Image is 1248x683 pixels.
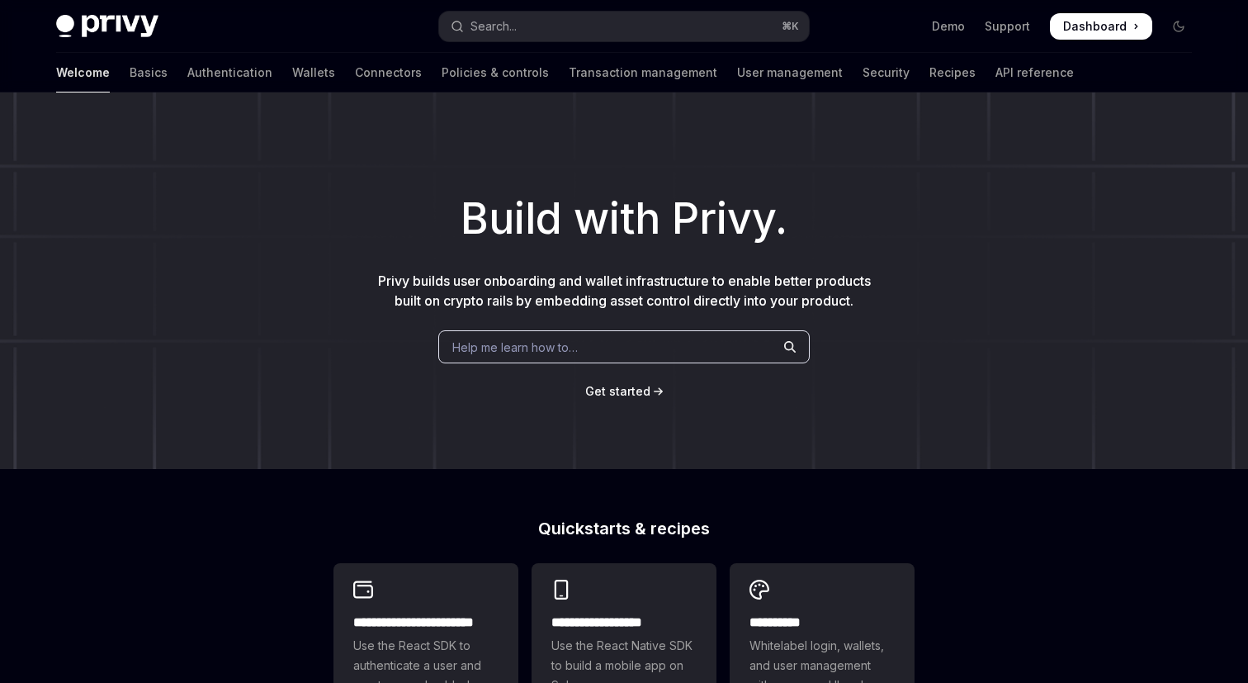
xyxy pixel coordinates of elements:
[378,273,871,309] span: Privy builds user onboarding and wallet infrastructure to enable better products built on crypto ...
[187,53,272,92] a: Authentication
[585,384,650,398] span: Get started
[333,520,915,537] h2: Quickstarts & recipes
[585,383,650,400] a: Get started
[569,53,717,92] a: Transaction management
[130,53,168,92] a: Basics
[56,15,158,38] img: dark logo
[1165,13,1192,40] button: Toggle dark mode
[439,12,809,41] button: Open search
[929,53,976,92] a: Recipes
[26,187,1222,251] h1: Build with Privy.
[355,53,422,92] a: Connectors
[1063,18,1127,35] span: Dashboard
[56,53,110,92] a: Welcome
[863,53,910,92] a: Security
[1050,13,1152,40] a: Dashboard
[737,53,843,92] a: User management
[995,53,1074,92] a: API reference
[985,18,1030,35] a: Support
[452,339,578,356] span: Help me learn how to…
[292,53,335,92] a: Wallets
[932,18,965,35] a: Demo
[470,17,517,36] div: Search...
[782,20,799,33] span: ⌘ K
[442,53,549,92] a: Policies & controls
